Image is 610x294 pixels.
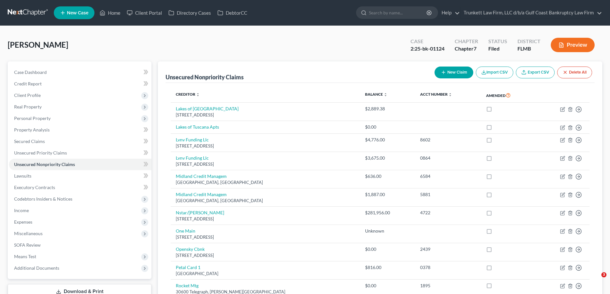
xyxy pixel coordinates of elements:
[9,170,151,182] a: Lawsuits
[488,45,507,52] div: Filed
[14,219,32,225] span: Expenses
[14,104,42,109] span: Real Property
[517,38,541,45] div: District
[176,106,239,111] a: Lakes of [GEOGRAPHIC_DATA]
[165,7,214,19] a: Directory Cases
[365,264,410,271] div: $816.00
[176,137,209,142] a: Lvnv Funding Llc
[176,228,195,234] a: One Main
[476,67,513,78] button: Import CSV
[176,92,200,97] a: Creditor unfold_more
[14,127,50,132] span: Property Analysis
[176,283,199,288] a: Rocket Mtg
[365,282,410,289] div: $0.00
[14,208,29,213] span: Income
[176,192,227,197] a: Midland Credit Managem
[14,92,41,98] span: Client Profile
[9,147,151,159] a: Unsecured Priority Claims
[516,67,555,78] a: Export CSV
[365,106,410,112] div: $2,889.38
[9,182,151,193] a: Executory Contracts
[176,179,355,186] div: [GEOGRAPHIC_DATA], [GEOGRAPHIC_DATA]
[9,78,151,90] a: Credit Report
[9,239,151,251] a: SOFA Review
[420,155,476,161] div: 0864
[176,252,355,258] div: [STREET_ADDRESS]
[365,191,410,198] div: $1,887.00
[420,137,476,143] div: 8602
[14,139,45,144] span: Secured Claims
[176,216,355,222] div: [STREET_ADDRESS]
[588,272,604,288] iframe: Intercom live chat
[420,264,476,271] div: 0378
[420,246,476,252] div: 2439
[176,265,200,270] a: Petal Card 1
[176,198,355,204] div: [GEOGRAPHIC_DATA], [GEOGRAPHIC_DATA]
[438,7,460,19] a: Help
[384,93,387,97] i: unfold_more
[14,115,51,121] span: Personal Property
[14,242,41,248] span: SOFA Review
[411,45,444,52] div: 2:25-bk-01124
[176,161,355,167] div: [STREET_ADDRESS]
[176,271,355,277] div: [GEOGRAPHIC_DATA]
[9,159,151,170] a: Unsecured Nonpriority Claims
[365,137,410,143] div: $4,776.00
[14,173,31,179] span: Lawsuits
[176,234,355,240] div: [STREET_ADDRESS]
[176,155,209,161] a: Lvnv Funding Llc
[365,92,387,97] a: Balance unfold_more
[488,38,507,45] div: Status
[551,38,595,52] button: Preview
[176,173,227,179] a: Midland Credit Managem
[176,246,205,252] a: Opensky Cbnk
[176,112,355,118] div: [STREET_ADDRESS]
[9,124,151,136] a: Property Analysis
[369,7,427,19] input: Search by name...
[67,11,88,15] span: New Case
[8,40,68,49] span: [PERSON_NAME]
[14,150,67,155] span: Unsecured Priority Claims
[14,196,72,202] span: Codebtors Insiders & Notices
[14,162,75,167] span: Unsecured Nonpriority Claims
[365,246,410,252] div: $0.00
[517,45,541,52] div: FLMB
[9,67,151,78] a: Case Dashboard
[176,143,355,149] div: [STREET_ADDRESS]
[9,136,151,147] a: Secured Claims
[14,265,59,271] span: Additional Documents
[196,93,200,97] i: unfold_more
[460,7,602,19] a: Trunkett Law Firm, LLC d/b/a Gulf Coast Bankruptcy Law Firm
[14,69,47,75] span: Case Dashboard
[411,38,444,45] div: Case
[474,45,476,52] span: 7
[96,7,124,19] a: Home
[365,173,410,179] div: $636.00
[455,45,478,52] div: Chapter
[14,185,55,190] span: Executory Contracts
[365,210,410,216] div: $281,956.00
[420,282,476,289] div: 1895
[365,124,410,130] div: $0.00
[214,7,250,19] a: DebtorCC
[365,228,410,234] div: Unknown
[166,73,244,81] div: Unsecured Nonpriority Claims
[420,210,476,216] div: 4722
[420,173,476,179] div: 6584
[365,155,410,161] div: $3,675.00
[124,7,165,19] a: Client Portal
[481,88,535,103] th: Amended
[420,191,476,198] div: 5881
[448,93,452,97] i: unfold_more
[601,272,606,277] span: 3
[435,67,473,78] button: New Claim
[14,231,43,236] span: Miscellaneous
[14,254,36,259] span: Means Test
[176,124,219,130] a: Lakes of Tuscana Apts
[455,38,478,45] div: Chapter
[176,210,224,215] a: Nstar/[PERSON_NAME]
[420,92,452,97] a: Acct Number unfold_more
[557,67,592,78] button: Delete All
[14,81,42,86] span: Credit Report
